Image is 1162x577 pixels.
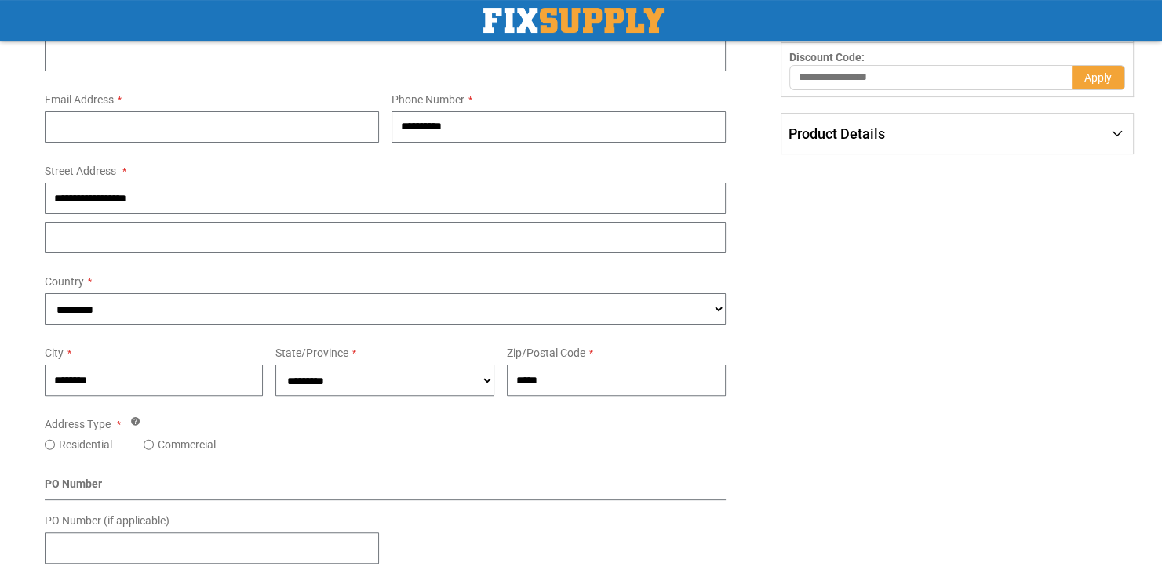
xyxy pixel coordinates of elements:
[45,93,114,106] span: Email Address
[789,125,885,142] span: Product Details
[483,8,664,33] img: Fix Industrial Supply
[275,347,348,359] span: State/Province
[507,347,585,359] span: Zip/Postal Code
[45,347,64,359] span: City
[45,275,84,288] span: Country
[789,51,865,64] span: Discount Code:
[45,418,111,430] span: Address Type
[59,437,112,452] label: Residential
[1072,65,1125,90] button: Apply
[1084,71,1112,84] span: Apply
[158,437,216,452] label: Commercial
[45,476,727,500] div: PO Number
[392,93,464,106] span: Phone Number
[45,165,116,177] span: Street Address
[45,514,169,527] span: PO Number (if applicable)
[483,8,664,33] a: store logo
